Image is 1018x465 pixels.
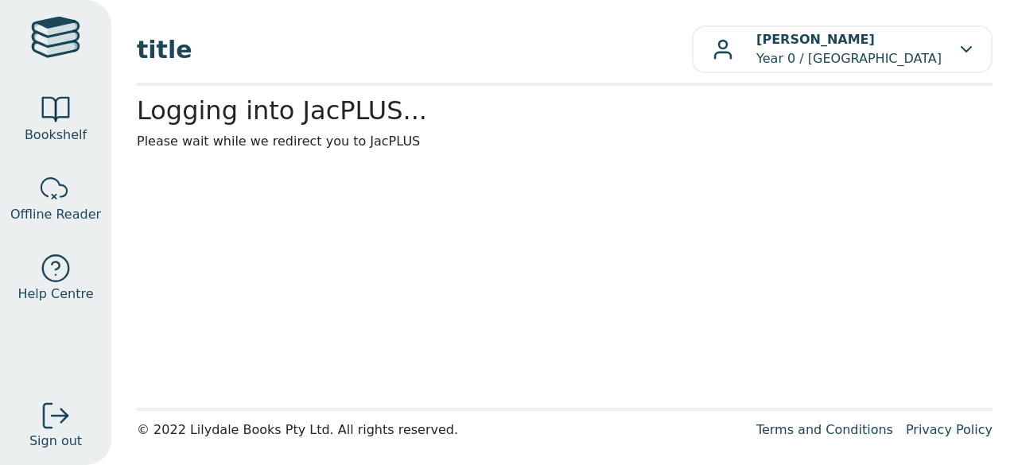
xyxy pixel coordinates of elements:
[25,126,87,145] span: Bookshelf
[29,432,82,451] span: Sign out
[10,205,101,224] span: Offline Reader
[906,422,993,437] a: Privacy Policy
[137,95,993,126] h2: Logging into JacPLUS...
[756,32,875,47] b: [PERSON_NAME]
[17,285,93,304] span: Help Centre
[137,132,993,151] p: Please wait while we redirect you to JacPLUS
[137,32,692,68] span: title
[756,422,893,437] a: Terms and Conditions
[137,420,744,440] div: © 2022 Lilydale Books Pty Ltd. All rights reserved.
[756,30,942,68] p: Year 0 / [GEOGRAPHIC_DATA]
[692,25,993,73] button: [PERSON_NAME]Year 0 / [GEOGRAPHIC_DATA]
